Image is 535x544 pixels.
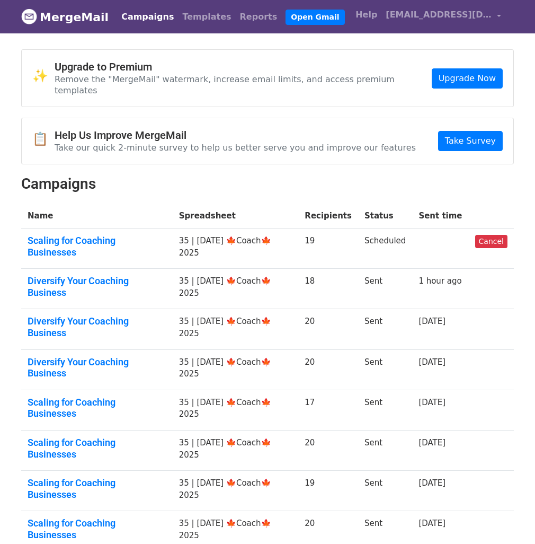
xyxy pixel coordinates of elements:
a: [DATE] [418,357,445,367]
td: 35 | [DATE] 🍁Coach🍁 2025 [173,269,299,309]
th: Sent time [412,204,468,229]
p: Remove the "MergeMail" watermark, increase email limits, and access premium templates [55,74,432,96]
td: 18 [298,269,358,309]
a: Scaling for Coaching Businesses [28,235,166,258]
a: Open Gmail [286,10,344,25]
h2: Campaigns [21,175,514,193]
td: Sent [358,309,412,349]
a: [DATE] [418,438,445,448]
th: Recipients [298,204,358,229]
a: Diversify Your Coaching Business [28,356,166,379]
a: Cancel [475,235,507,248]
a: Upgrade Now [432,68,503,89]
td: 35 | [DATE] 🍁Coach🍁 2025 [173,229,299,269]
a: [EMAIL_ADDRESS][DOMAIN_NAME] [381,4,505,29]
td: 17 [298,390,358,430]
a: Diversify Your Coaching Business [28,275,166,298]
th: Spreadsheet [173,204,299,229]
td: Sent [358,349,412,390]
td: Scheduled [358,229,412,269]
a: Scaling for Coaching Businesses [28,437,166,460]
a: Scaling for Coaching Businesses [28,397,166,419]
a: Templates [178,6,235,28]
td: Sent [358,431,412,471]
span: [EMAIL_ADDRESS][DOMAIN_NAME] [386,8,492,21]
td: 19 [298,229,358,269]
a: [DATE] [418,398,445,407]
img: MergeMail logo [21,8,37,24]
td: 35 | [DATE] 🍁Coach🍁 2025 [173,309,299,349]
td: 20 [298,349,358,390]
a: Scaling for Coaching Businesses [28,477,166,500]
a: Campaigns [117,6,178,28]
td: 35 | [DATE] 🍁Coach🍁 2025 [173,349,299,390]
span: 📋 [32,131,55,147]
a: Take Survey [438,131,503,151]
td: 20 [298,431,358,471]
a: [DATE] [418,478,445,488]
span: ✨ [32,68,55,84]
a: Reports [236,6,282,28]
td: Sent [358,390,412,430]
td: 19 [298,471,358,511]
a: MergeMail [21,6,109,28]
h4: Upgrade to Premium [55,60,432,73]
a: Diversify Your Coaching Business [28,315,166,338]
th: Status [358,204,412,229]
td: 35 | [DATE] 🍁Coach🍁 2025 [173,390,299,430]
a: Scaling for Coaching Businesses [28,517,166,540]
td: Sent [358,269,412,309]
a: Help [351,4,381,25]
td: 35 | [DATE] 🍁Coach🍁 2025 [173,431,299,471]
th: Name [21,204,173,229]
a: [DATE] [418,519,445,528]
td: Sent [358,471,412,511]
td: 20 [298,309,358,349]
td: 35 | [DATE] 🍁Coach🍁 2025 [173,471,299,511]
p: Take our quick 2-minute survey to help us better serve you and improve our features [55,142,416,153]
a: [DATE] [418,317,445,326]
h4: Help Us Improve MergeMail [55,129,416,142]
a: 1 hour ago [418,276,461,286]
